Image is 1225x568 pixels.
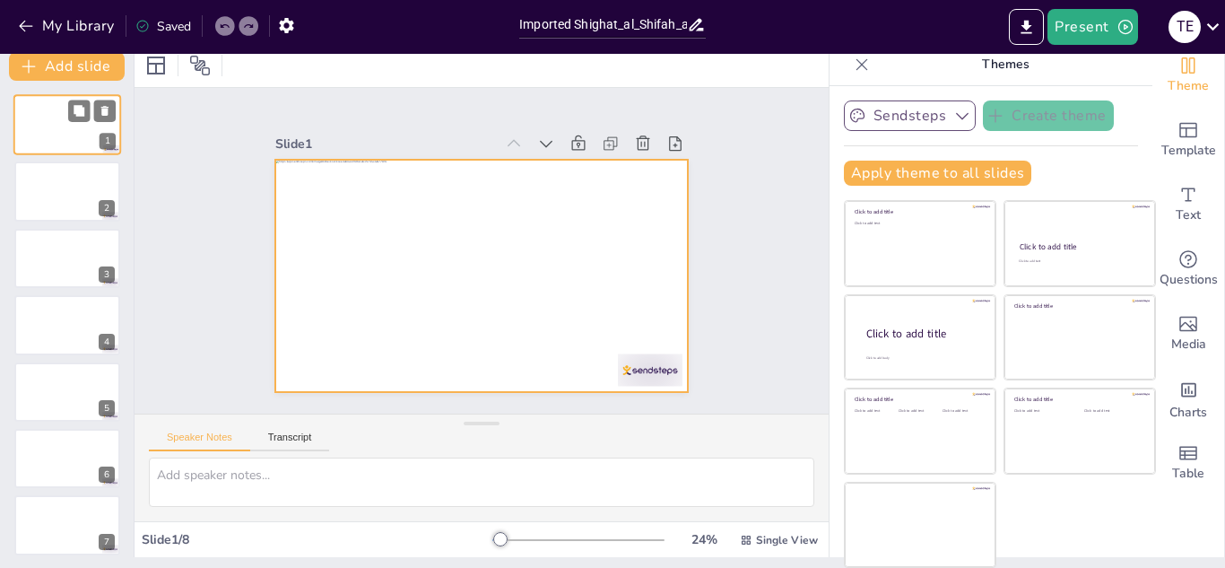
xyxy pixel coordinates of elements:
div: Click to add title [1014,302,1142,310]
div: 2 [14,162,120,221]
div: 5 [14,363,120,422]
span: Position [189,55,211,76]
div: Add charts and graphs [1152,366,1224,431]
div: 1 [13,94,121,155]
div: Slide 1 [287,114,507,153]
div: Click to add title [1020,241,1139,252]
span: Table [1172,464,1204,484]
span: Text [1176,205,1201,225]
div: 3 [99,267,115,283]
div: 4 [14,295,120,354]
span: Charts [1169,403,1207,423]
button: Transcript [250,432,330,451]
div: Click to add text [1019,259,1138,264]
div: Click to add title [855,208,983,215]
button: Apply theme to all slides [844,161,1031,186]
button: T E [1169,9,1201,45]
div: Click to add text [1084,409,1141,414]
button: Create theme [983,100,1114,131]
div: Click to add text [855,409,895,414]
button: Export to PowerPoint [1009,9,1044,45]
div: 6 [99,467,115,483]
button: Duplicate Slide [68,100,90,121]
div: 24 % [682,531,725,548]
p: Themes [876,43,1134,86]
span: Media [1171,335,1206,354]
button: Speaker Notes [149,432,250,451]
button: My Library [13,12,122,40]
div: Click to add title [866,326,981,341]
span: Single View [756,533,818,547]
div: Add a table [1152,431,1224,495]
div: 3 [14,229,120,288]
input: Insert title [519,12,687,38]
div: Layout [142,51,170,80]
div: Click to add text [899,409,939,414]
span: Theme [1168,76,1209,96]
div: Click to add title [1014,396,1142,403]
div: Click to add title [855,396,983,403]
div: 2 [99,200,115,216]
div: Get real-time input from your audience [1152,237,1224,301]
div: T E [1169,11,1201,43]
div: 4 [99,334,115,350]
div: Click to add text [1014,409,1071,414]
div: Saved [135,18,191,35]
div: 1 [100,134,116,150]
div: Click to add body [866,355,979,360]
button: Present [1047,9,1137,45]
div: Add text boxes [1152,172,1224,237]
div: Click to add text [855,222,983,226]
div: Add images, graphics, shapes or video [1152,301,1224,366]
div: Slide 1 / 8 [142,531,492,548]
div: 5 [99,400,115,416]
button: Sendsteps [844,100,976,131]
button: Add slide [9,52,125,81]
span: Template [1161,141,1216,161]
div: Change the overall theme [1152,43,1224,108]
div: 7 [14,495,120,555]
div: 6 [14,429,120,488]
div: Click to add text [943,409,983,414]
button: Delete Slide [94,100,116,121]
div: Add ready made slides [1152,108,1224,172]
div: 7 [99,534,115,550]
span: Questions [1160,270,1218,290]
